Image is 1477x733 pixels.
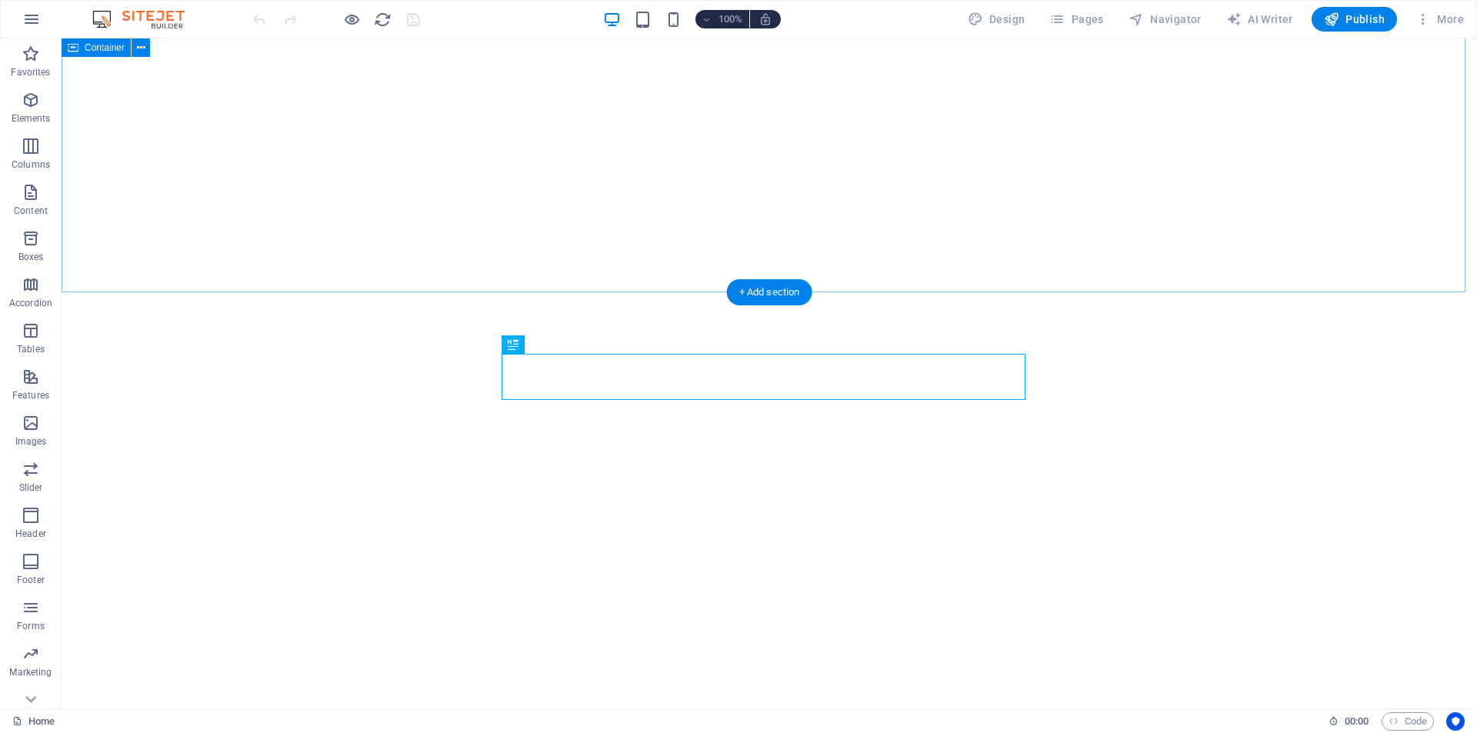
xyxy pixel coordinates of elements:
p: Marketing [9,666,52,678]
img: Editor Logo [88,10,204,28]
span: : [1355,715,1358,727]
span: 00 00 [1345,712,1369,731]
p: Footer [17,574,45,586]
p: Forms [17,620,45,632]
button: 100% [695,10,750,28]
p: Images [15,435,47,448]
span: Pages [1049,12,1103,27]
p: Boxes [18,251,44,263]
p: Elements [12,112,51,125]
div: Design (Ctrl+Alt+Y) [962,7,1032,32]
p: Favorites [11,66,50,78]
button: Pages [1043,7,1109,32]
i: Reload page [374,11,392,28]
h6: 100% [718,10,743,28]
p: Tables [17,343,45,355]
span: More [1415,12,1464,27]
button: Usercentrics [1446,712,1465,731]
span: Navigator [1129,12,1202,27]
span: AI Writer [1226,12,1293,27]
button: Code [1382,712,1434,731]
span: Container [85,43,125,52]
p: Slider [19,481,43,494]
p: Accordion [9,297,52,309]
p: Header [15,528,46,540]
button: Publish [1312,7,1397,32]
button: reload [373,10,392,28]
button: More [1409,7,1470,32]
button: Design [962,7,1032,32]
button: Click here to leave preview mode and continue editing [342,10,361,28]
span: Publish [1324,12,1385,27]
a: Click to cancel selection. Double-click to open Pages [12,712,55,731]
div: + Add section [727,279,812,305]
button: Navigator [1122,7,1208,32]
span: Design [968,12,1025,27]
p: Columns [12,158,50,171]
button: AI Writer [1220,7,1299,32]
p: Features [12,389,49,401]
p: Content [14,205,48,217]
span: Code [1389,712,1427,731]
i: On resize automatically adjust zoom level to fit chosen device. [759,12,772,26]
h6: Session time [1329,712,1369,731]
